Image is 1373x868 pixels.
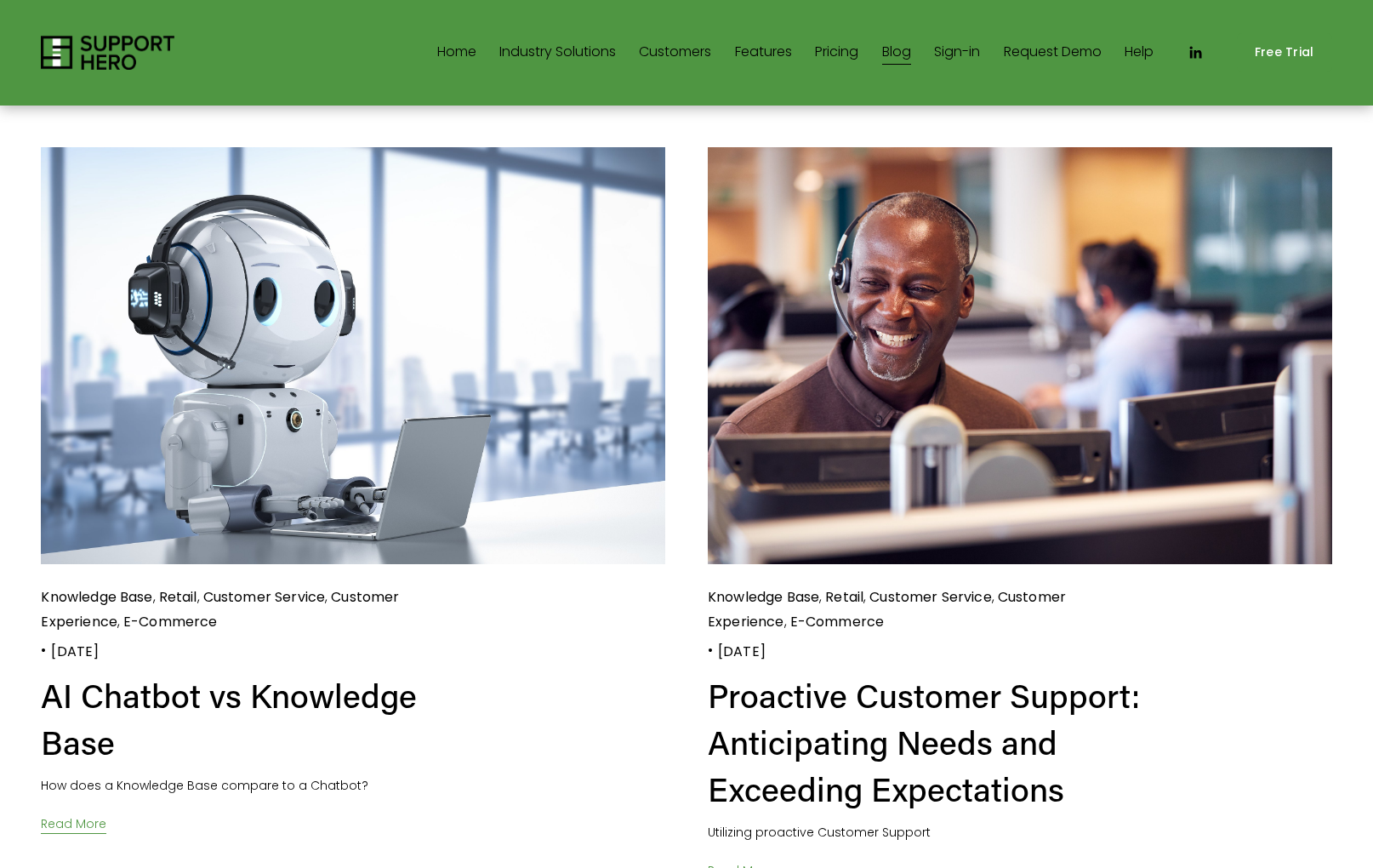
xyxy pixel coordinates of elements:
a: E-Commerce [790,612,885,631]
span: , [153,587,156,607]
a: Retail [159,587,197,607]
span: , [117,612,120,631]
a: LinkedIn [1187,44,1204,61]
img: Proactive Customer Support: Anticipating Needs and Exceeding Expectations [704,145,1335,566]
a: Customer Service [869,587,992,607]
a: Retail [825,587,863,607]
span: , [863,587,866,607]
a: Customer Service [203,587,326,607]
p: How does a Knowledge Base compare to a Chatbot? [41,775,478,797]
a: Customer Experience [708,587,1066,631]
a: Help [1125,39,1154,66]
span: , [819,587,822,607]
a: Sign-in [934,39,980,66]
span: , [325,587,328,607]
a: Free Trial [1237,33,1332,72]
img: Support Hero [41,36,174,70]
a: Pricing [815,39,858,66]
a: Proactive Customer Support: Anticipating Needs and Exceeding Expectations [708,673,1140,810]
span: Industry Solutions [499,40,616,65]
img: AI Chatbot vs Knowledge Base [38,145,669,566]
a: Customer Experience [41,587,399,631]
time: [DATE] [718,645,766,659]
a: folder dropdown [499,39,616,66]
a: E-Commerce [123,612,218,631]
a: Features [735,39,792,66]
a: Blog [882,39,911,66]
span: , [784,612,787,631]
span: , [992,587,994,607]
a: AI Chatbot vs Knowledge Base [41,673,417,763]
a: Knowledge Base [708,587,819,607]
p: Utilizing proactive Customer Support [708,822,1145,843]
a: Read More [41,797,106,836]
span: , [197,587,200,607]
a: Home [437,39,476,66]
a: Customers [639,39,711,66]
time: [DATE] [51,645,99,659]
a: Request Demo [1004,39,1102,66]
a: Knowledge Base [41,587,152,607]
